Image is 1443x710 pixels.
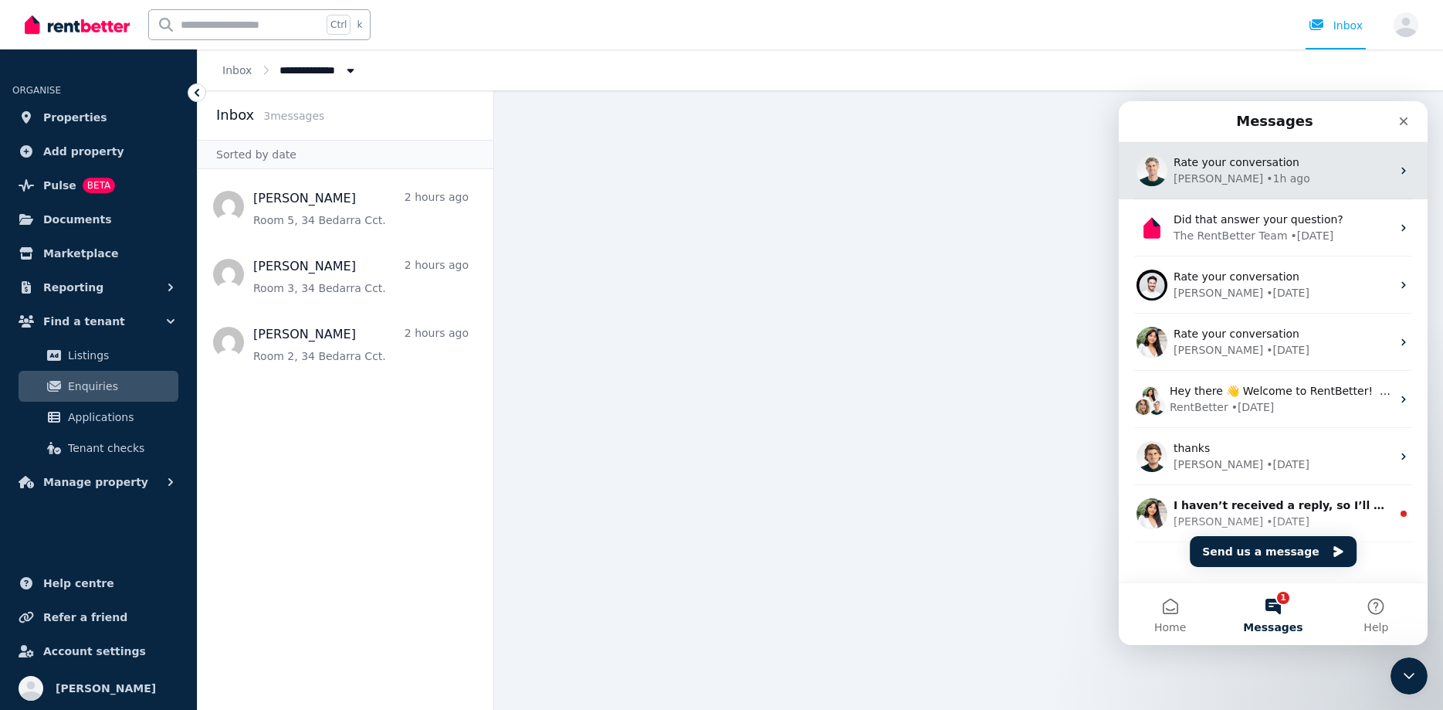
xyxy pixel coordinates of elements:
div: • [DATE] [113,298,156,314]
button: Messages [103,482,205,544]
a: Listings [19,340,178,371]
a: Marketplace [12,238,185,269]
span: thanks [55,341,91,353]
a: Applications [19,402,178,433]
span: I haven’t received a reply, so I’ll go ahead and close the chat, but just open it again if you ne... [55,398,672,410]
span: Reporting [43,278,103,297]
nav: Breadcrumb [198,49,383,90]
a: [PERSON_NAME]2 hours agoRoom 5, 34 Bedarra Cct. [253,189,469,228]
span: Manage property [43,473,148,491]
a: Inbox [222,64,252,76]
span: Hey there 👋 Welcome to RentBetter! On RentBetter, taking control and managing your property is ea... [51,284,923,296]
a: Tenant checks [19,433,178,464]
a: Enquiries [19,371,178,402]
button: Help [206,482,309,544]
div: Inbox [1309,18,1363,33]
nav: Message list [198,169,493,710]
div: [PERSON_NAME] [55,355,144,372]
a: Help centre [12,568,185,599]
img: Profile image for Rochelle [18,397,49,428]
a: [PERSON_NAME]2 hours agoRoom 2, 34 Bedarra Cct. [253,325,469,364]
div: Sorted by date [198,140,493,169]
div: • [DATE] [147,413,191,429]
span: Enquiries [68,377,172,396]
span: Help centre [43,574,114,593]
span: k [357,19,362,31]
a: [PERSON_NAME]2 hours agoRoom 3, 34 Bedarra Cct. [253,257,469,296]
img: RentBetter [25,13,130,36]
span: BETA [83,178,115,193]
span: [PERSON_NAME] [56,679,156,698]
a: Add property [12,136,185,167]
span: Pulse [43,176,76,195]
span: Refer a friend [43,608,127,627]
a: Refer a friend [12,602,185,633]
iframe: Intercom live chat [1390,657,1428,695]
div: RentBetter [51,298,110,314]
span: Account settings [43,642,146,661]
span: ORGANISE [12,85,61,96]
span: Add property [43,142,124,161]
iframe: Intercom live chat [1119,101,1428,645]
a: PulseBETA [12,170,185,201]
button: Find a tenant [12,306,185,337]
button: Manage property [12,467,185,498]
span: Tenant checks [68,439,172,457]
button: Send us a message [71,435,238,466]
span: Listings [68,346,172,365]
span: Properties [43,108,107,127]
span: Applications [68,408,172,426]
a: Properties [12,102,185,133]
span: Documents [43,210,112,229]
span: 3 message s [263,110,324,122]
img: Profile image for Dan [18,340,49,371]
span: Ctrl [327,15,351,35]
span: Help [245,521,269,532]
span: Messages [124,521,184,532]
span: Find a tenant [43,312,125,331]
h2: Inbox [216,104,254,126]
a: Account settings [12,636,185,667]
button: Reporting [12,272,185,303]
div: • [DATE] [147,355,191,372]
a: Documents [12,204,185,235]
span: Marketplace [43,244,118,263]
div: [PERSON_NAME] [55,413,144,429]
span: Home [36,521,67,532]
